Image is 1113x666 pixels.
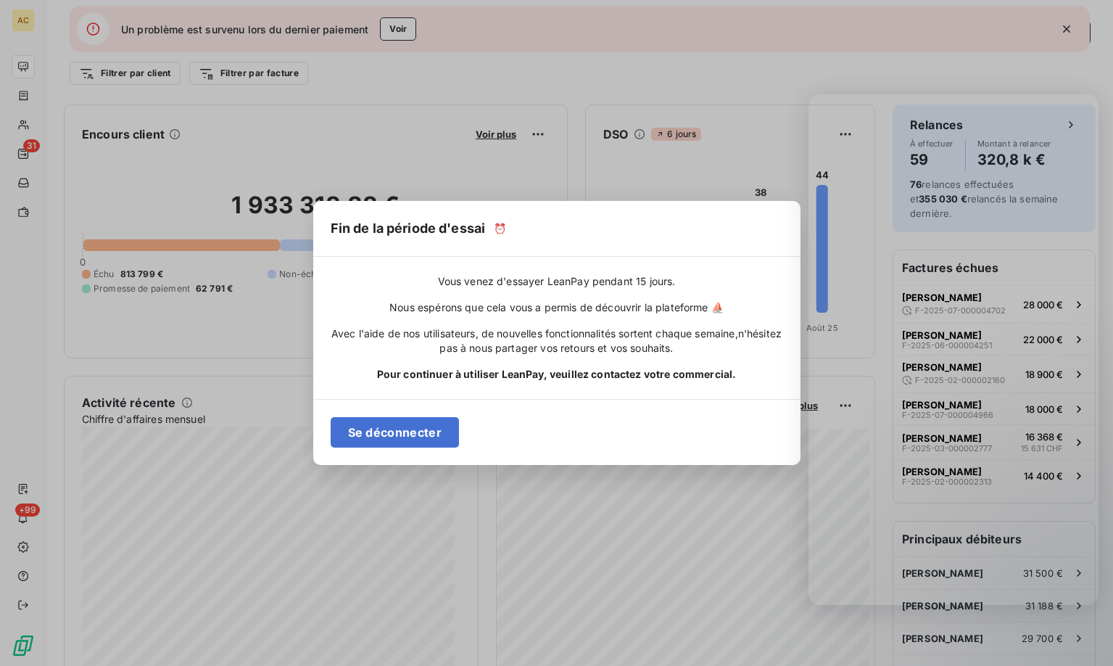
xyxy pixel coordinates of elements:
[808,94,1098,605] iframe: Intercom live chat
[389,300,724,315] span: Nous espérons que cela vous a permis de découvrir la plateforme
[1064,617,1098,651] iframe: Intercom live chat
[331,327,738,340] span: Avec l'aide de nos utilisateurs, de nouvelles fonctionnalités sortent chaque semaine,
[331,218,486,239] h5: Fin de la période d'essai
[331,417,459,448] button: Se déconnecter
[377,367,737,382] span: Pour continuer à utiliser LeanPay, veuillez contactez votre commercial.
[494,221,506,236] span: ⏰
[438,274,676,289] span: Vous venez d'essayer LeanPay pendant 15 jours.
[711,301,724,313] span: ⛵️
